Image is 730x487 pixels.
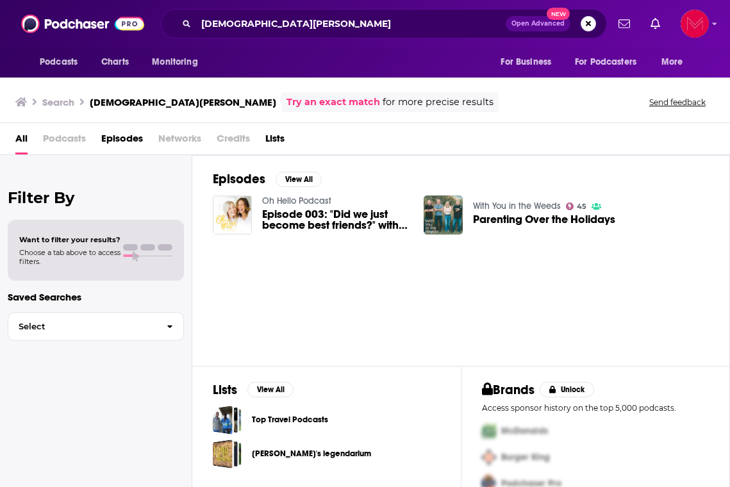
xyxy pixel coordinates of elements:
[681,10,709,38] img: User Profile
[383,95,494,110] span: for more precise results
[19,235,120,244] span: Want to filter your results?
[152,53,197,71] span: Monitoring
[613,13,635,35] a: Show notifications dropdown
[143,50,214,74] button: open menu
[101,128,143,154] a: Episodes
[8,291,184,303] p: Saved Searches
[645,13,665,35] a: Show notifications dropdown
[252,413,328,427] a: Top Travel Podcasts
[8,188,184,207] h2: Filter By
[473,214,615,225] a: Parenting Over the Holidays
[661,53,683,71] span: More
[217,128,250,154] span: Credits
[276,172,322,187] button: View All
[90,96,276,108] h3: [DEMOGRAPHIC_DATA][PERSON_NAME]
[40,53,78,71] span: Podcasts
[477,444,501,470] img: Second Pro Logo
[196,13,506,34] input: Search podcasts, credits, & more...
[93,50,137,74] a: Charts
[567,50,655,74] button: open menu
[8,322,156,331] span: Select
[492,50,567,74] button: open menu
[15,128,28,154] a: All
[19,248,120,266] span: Choose a tab above to access filters.
[8,312,184,341] button: Select
[101,53,129,71] span: Charts
[247,382,294,397] button: View All
[213,382,237,398] h2: Lists
[213,406,242,434] a: Top Travel Podcasts
[42,96,74,108] h3: Search
[43,128,86,154] span: Podcasts
[158,128,201,154] span: Networks
[265,128,285,154] a: Lists
[547,8,570,20] span: New
[262,209,408,231] a: Episode 003: "Did we just become best friends?" with Christian Neuenswander
[473,201,561,211] a: With You in the Weeds
[482,382,535,398] h2: Brands
[213,440,242,468] a: Tolkien's legendarium
[577,204,586,210] span: 45
[262,209,408,231] span: Episode 003: "Did we just become best friends?" with [PERSON_NAME]
[424,195,463,235] img: Parenting Over the Holidays
[161,9,607,38] div: Search podcasts, credits, & more...
[681,10,709,38] span: Logged in as Pamelamcclure
[286,95,380,110] a: Try an exact match
[511,21,565,27] span: Open Advanced
[575,53,636,71] span: For Podcasters
[262,195,331,206] a: Oh Hello Podcast
[31,50,94,74] button: open menu
[566,202,587,210] a: 45
[652,50,699,74] button: open menu
[21,12,144,36] img: Podchaser - Follow, Share and Rate Podcasts
[501,425,548,436] span: McDonalds
[540,382,594,397] button: Unlock
[681,10,709,38] button: Show profile menu
[482,403,709,413] p: Access sponsor history on the top 5,000 podcasts.
[506,16,570,31] button: Open AdvancedNew
[213,171,322,187] a: EpisodesView All
[252,447,371,461] a: [PERSON_NAME]'s legendarium
[645,97,709,108] button: Send feedback
[213,382,294,398] a: ListsView All
[501,452,550,463] span: Burger King
[501,53,551,71] span: For Business
[213,195,252,235] img: Episode 003: "Did we just become best friends?" with Christian Neuenswander
[477,418,501,444] img: First Pro Logo
[213,171,265,187] h2: Episodes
